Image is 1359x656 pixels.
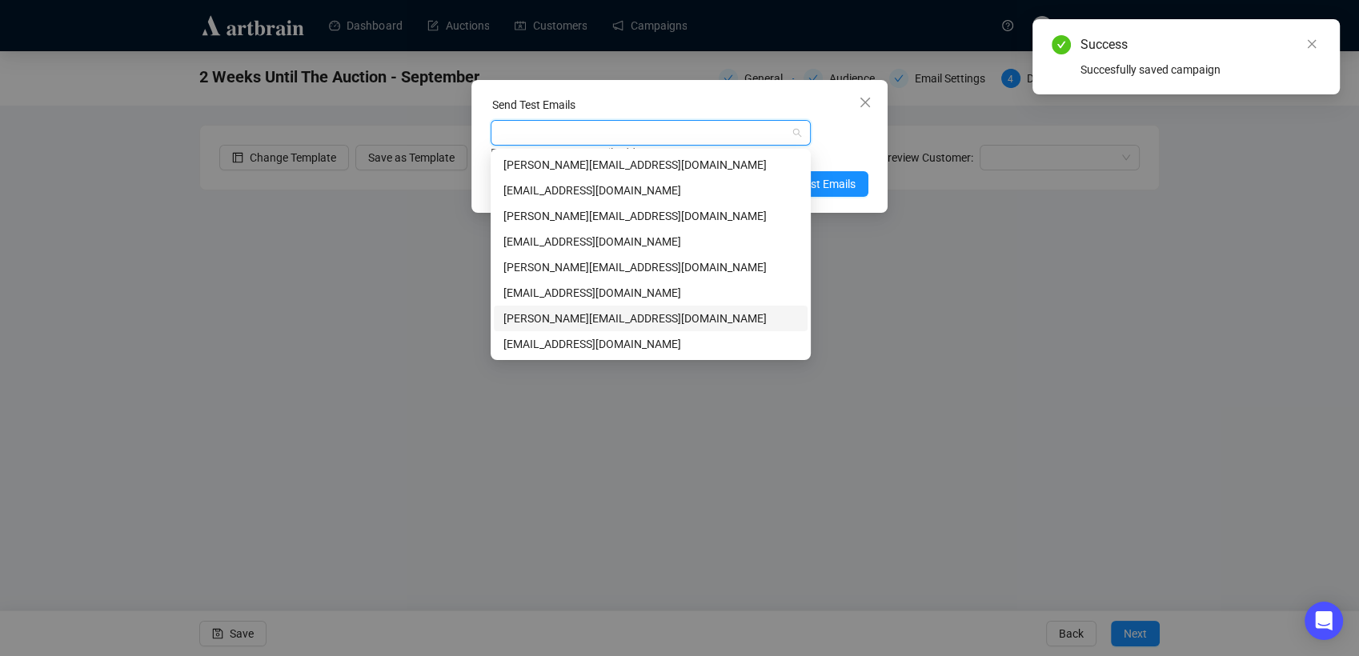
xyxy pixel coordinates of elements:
div: nigel@tateward.com [494,203,808,229]
div: [PERSON_NAME][EMAIL_ADDRESS][DOMAIN_NAME] [503,310,798,327]
button: Close [852,90,878,115]
span: check-circle [1052,35,1071,54]
div: Succesfully saved campaign [1080,61,1321,78]
div: [PERSON_NAME][EMAIL_ADDRESS][DOMAIN_NAME] [503,258,798,276]
div: [EMAIL_ADDRESS][DOMAIN_NAME] [503,284,798,302]
span: close [859,96,872,109]
div: [EMAIL_ADDRESS][DOMAIN_NAME] [503,233,798,250]
div: [PERSON_NAME][EMAIL_ADDRESS][DOMAIN_NAME] [503,156,798,174]
span: Send Test Emails [772,175,856,193]
div: natalie@tateward.com [494,306,808,331]
a: Close [1303,35,1321,53]
div: harry@tateward.com [494,254,808,280]
div: willk185@gmail.com [494,229,808,254]
div: [EMAIL_ADDRESS][DOMAIN_NAME] [503,182,798,199]
div: adar.g@artbrain.co [494,280,808,306]
label: Send Test Emails [492,98,575,111]
div: Open Intercom Messenger [1305,602,1343,640]
div: nalliel.simpson97@gmail.com [494,331,808,357]
span: close [1306,38,1317,50]
div: [PERSON_NAME][EMAIL_ADDRESS][DOMAIN_NAME] [503,207,798,225]
div: will@tateward.com [494,178,808,203]
div: Success [1080,35,1321,54]
div: [EMAIL_ADDRESS][DOMAIN_NAME] [503,335,798,353]
div: rebecca.e@artbrain.co [494,152,808,178]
